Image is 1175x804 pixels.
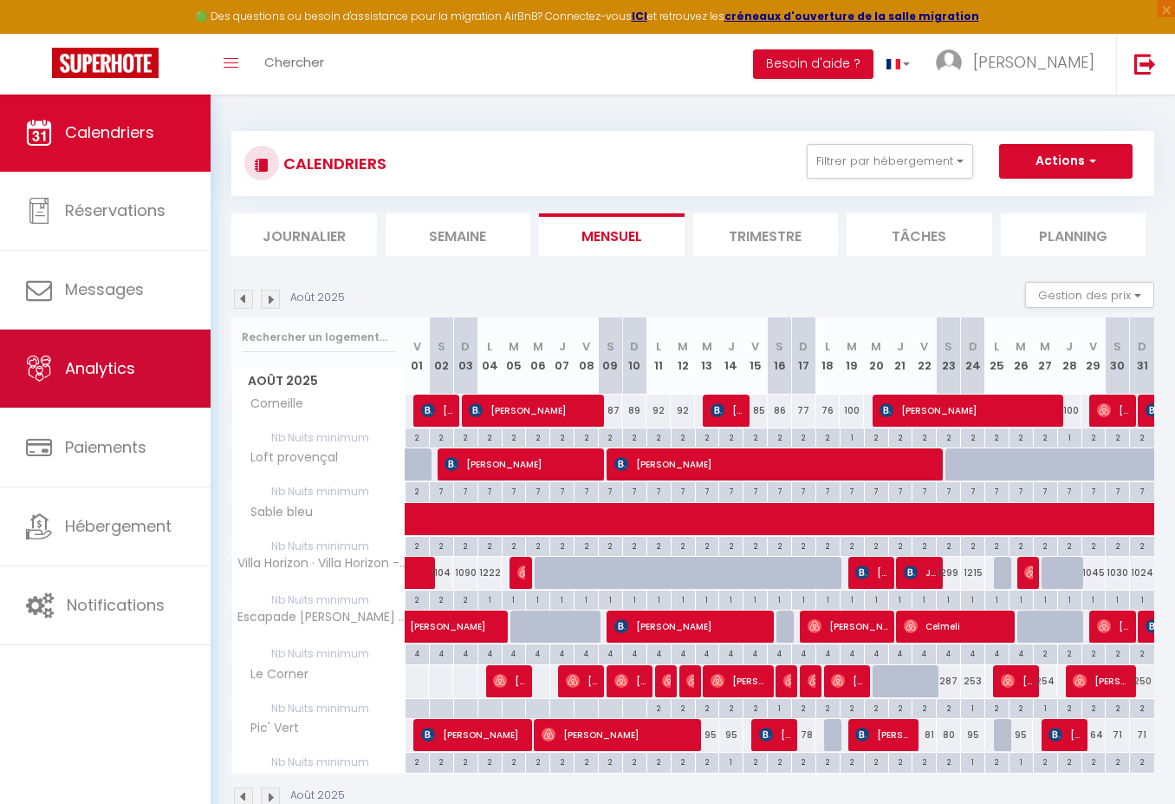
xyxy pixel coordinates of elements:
[438,338,445,355] abbr: S
[503,591,526,607] div: 1
[542,718,695,751] span: [PERSON_NAME]
[290,290,345,306] p: Août 2025
[841,428,864,445] div: 1
[1106,482,1129,499] div: 7
[825,338,830,355] abbr: L
[696,537,719,553] div: 2
[973,51,1094,73] span: [PERSON_NAME]
[985,482,1009,499] div: 7
[1073,664,1129,697] span: [PERSON_NAME]
[865,644,888,661] div: 4
[808,610,888,643] span: [PERSON_NAME]
[815,317,840,395] th: 18
[406,428,429,445] div: 2
[614,448,938,480] span: [PERSON_NAME]
[1024,556,1032,589] span: [PERSON_NAME]
[847,338,857,355] abbr: M
[413,338,421,355] abbr: V
[235,448,342,467] span: Loft provençal
[841,644,864,661] div: 4
[743,482,767,499] div: 7
[1097,394,1129,427] span: [PERSON_NAME]
[1106,317,1130,395] th: 30
[65,121,154,143] span: Calendriers
[599,591,622,607] div: 1
[1081,557,1106,589] div: 1045
[477,557,502,589] div: 1222
[961,317,985,395] th: 24
[430,537,453,553] div: 2
[799,338,808,355] abbr: D
[719,644,743,661] div: 4
[776,338,783,355] abbr: S
[647,428,671,445] div: 2
[599,537,622,553] div: 2
[702,338,712,355] abbr: M
[686,664,694,697] span: [PERSON_NAME] Del [PERSON_NAME]
[696,428,719,445] div: 2
[912,537,936,553] div: 2
[841,482,864,499] div: 7
[719,537,743,553] div: 2
[406,611,430,644] a: [PERSON_NAME]
[768,317,792,395] th: 16
[1130,482,1154,499] div: 7
[632,9,647,23] a: ICI
[816,428,840,445] div: 2
[889,537,912,553] div: 2
[816,537,840,553] div: 2
[672,644,695,661] div: 4
[815,395,840,427] div: 76
[855,718,912,751] span: [PERSON_NAME]
[1034,591,1057,607] div: 1
[904,556,936,589] span: Jordan DE MENEGHI
[539,213,685,256] li: Mensuel
[864,317,888,395] th: 20
[961,591,984,607] div: 1
[478,482,502,499] div: 7
[743,317,768,395] th: 15
[279,144,386,183] h3: CALENDRIERS
[695,317,719,395] th: 13
[575,317,599,395] th: 08
[816,482,840,499] div: 7
[1058,591,1081,607] div: 1
[841,537,864,553] div: 2
[582,338,590,355] abbr: V
[232,482,405,501] span: Nb Nuits minimum
[493,664,525,697] span: [PERSON_NAME]
[672,428,695,445] div: 2
[816,591,840,607] div: 1
[937,537,960,553] div: 2
[985,537,1009,553] div: 2
[1066,338,1073,355] abbr: J
[719,482,743,499] div: 7
[503,644,526,661] div: 4
[575,537,598,553] div: 2
[503,428,526,445] div: 2
[985,591,1009,607] div: 1
[1130,557,1154,589] div: 1024
[550,591,574,607] div: 1
[768,395,792,427] div: 86
[1009,537,1033,553] div: 2
[1009,428,1033,445] div: 2
[768,482,791,499] div: 7
[1130,317,1154,395] th: 31
[961,537,984,553] div: 2
[454,537,477,553] div: 2
[969,338,977,355] abbr: D
[231,213,377,256] li: Journalier
[550,482,574,499] div: 7
[52,48,159,78] img: Super Booking
[445,448,598,480] span: [PERSON_NAME]
[478,591,502,607] div: 1
[1058,482,1081,499] div: 7
[386,213,531,256] li: Semaine
[920,338,928,355] abbr: V
[865,537,888,553] div: 2
[961,557,985,589] div: 1215
[406,537,429,553] div: 2
[454,591,477,607] div: 2
[454,428,477,445] div: 2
